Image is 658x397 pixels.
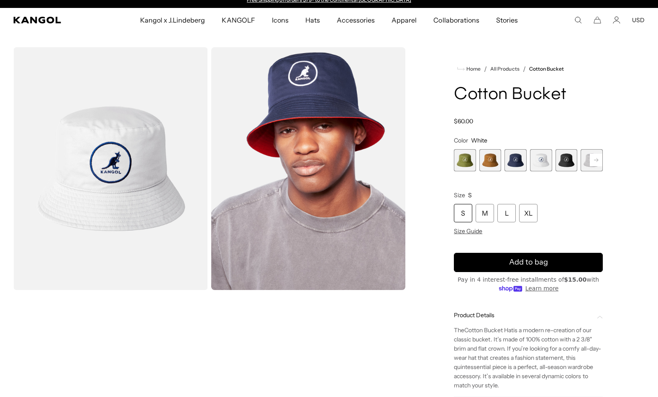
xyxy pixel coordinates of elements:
[530,149,552,171] div: 4 of 7
[13,17,92,23] a: Kangol
[264,8,297,32] a: Icons
[454,137,468,144] span: Color
[556,149,578,171] div: 5 of 7
[425,8,487,32] a: Collaborations
[454,227,482,235] span: Size Guide
[496,8,518,32] span: Stories
[433,8,479,32] span: Collaborations
[520,64,526,74] li: /
[337,8,375,32] span: Accessories
[504,149,527,171] div: 3 of 7
[581,149,603,171] div: 6 of 7
[13,47,208,290] img: color-white
[504,149,527,171] label: Navy
[222,8,255,32] span: KANGOLF
[632,16,645,24] button: USD
[481,64,487,74] li: /
[530,149,552,171] label: White
[328,8,383,32] a: Accessories
[454,311,593,319] span: Product Details
[465,66,481,72] span: Home
[471,137,487,144] span: White
[454,149,476,171] label: Olive
[476,204,494,222] div: M
[556,149,578,171] label: Black
[383,8,425,32] a: Apparel
[454,326,464,334] span: The
[454,86,603,104] h1: Cotton Bucket
[574,16,582,24] summary: Search here
[140,8,205,32] span: Kangol x J.Lindeberg
[454,117,473,125] span: $60.00
[457,65,481,73] a: Home
[211,47,406,290] img: navy
[479,149,502,171] div: 2 of 7
[454,326,601,389] span: is a modern re-creation of our classic bucket. It’s made of 100% cotton with a 2 3/8" brim and fl...
[581,149,603,171] label: Light Grey
[613,16,620,24] a: Account
[509,257,548,268] span: Add to bag
[213,8,263,32] a: KANGOLF
[454,204,472,222] div: S
[454,149,476,171] div: 1 of 7
[468,191,472,199] span: S
[272,8,289,32] span: Icons
[454,64,603,74] nav: breadcrumbs
[497,204,516,222] div: L
[305,8,320,32] span: Hats
[479,149,502,171] label: Tan
[529,66,564,72] a: Cotton Bucket
[464,326,513,334] span: Cotton Bucket Hat
[594,16,601,24] button: Cart
[392,8,417,32] span: Apparel
[454,253,603,272] button: Add to bag
[13,47,405,290] product-gallery: Gallery Viewer
[297,8,328,32] a: Hats
[132,8,214,32] a: Kangol x J.Lindeberg
[454,191,465,199] span: Size
[490,66,519,72] a: All Products
[519,204,538,222] div: XL
[488,8,526,32] a: Stories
